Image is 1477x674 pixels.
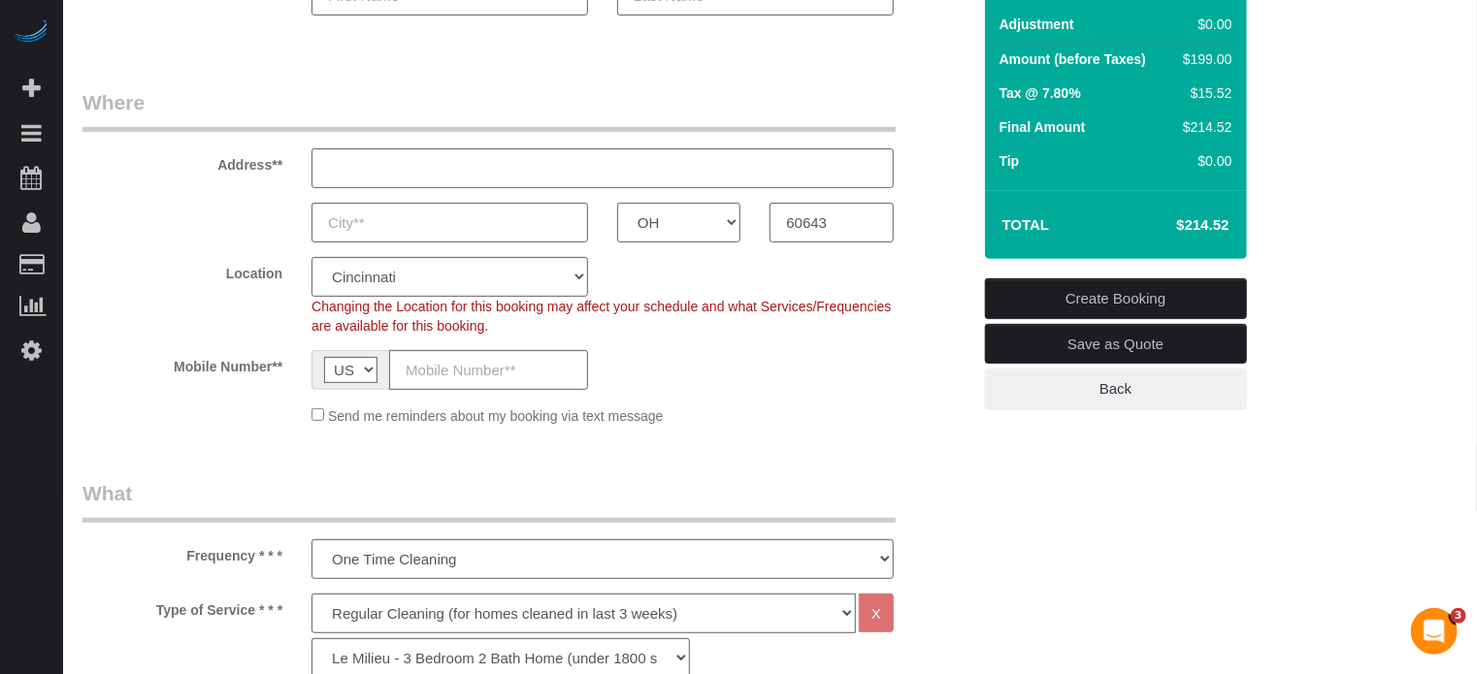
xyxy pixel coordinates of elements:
[389,350,588,390] input: Mobile Number**
[68,350,297,376] label: Mobile Number**
[1175,83,1231,103] div: $15.52
[68,539,297,565] label: Frequency * * *
[1451,608,1466,624] span: 3
[328,408,664,424] span: Send me reminders about my booking via text message
[1002,216,1050,233] strong: Total
[1175,151,1231,171] div: $0.00
[1411,608,1458,655] iframe: Intercom live chat
[985,369,1247,409] a: Back
[68,594,297,620] label: Type of Service * * *
[1000,117,1086,137] label: Final Amount
[1175,49,1231,69] div: $199.00
[770,203,893,242] input: Zip Code**
[985,324,1247,365] a: Save as Quote
[1175,117,1231,137] div: $214.52
[1000,15,1074,34] label: Adjustment
[68,257,297,283] label: Location
[82,88,896,132] legend: Where
[1000,49,1146,69] label: Amount (before Taxes)
[312,299,891,334] span: Changing the Location for this booking may affect your schedule and what Services/Frequencies are...
[12,19,50,47] img: Automaid Logo
[985,278,1247,319] a: Create Booking
[82,479,896,523] legend: What
[1175,15,1231,34] div: $0.00
[1118,217,1229,234] h4: $214.52
[1000,83,1081,103] label: Tax @ 7.80%
[1000,151,1020,171] label: Tip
